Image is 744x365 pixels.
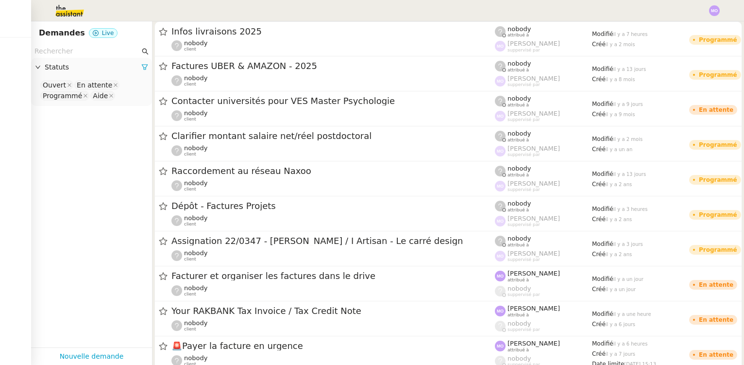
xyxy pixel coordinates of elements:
app-user-label: suppervisé par [495,320,592,332]
div: Programmé [699,72,737,78]
span: Modifié [592,340,613,347]
div: En attente [77,81,112,89]
app-user-label: attribué à [495,305,592,317]
span: suppervisé par [507,257,540,262]
app-user-label: attribué à [495,340,592,352]
span: suppervisé par [507,222,540,227]
span: Contacter universités pour VES Master Psychologie [171,97,495,105]
span: nobody [507,285,531,292]
span: client [184,187,196,192]
span: Créé [592,41,606,48]
app-user-detailed-label: client [171,74,495,87]
span: suppervisé par [507,187,540,192]
app-user-label: attribué à [495,95,592,107]
div: En attente [699,352,733,358]
span: Créé [592,76,606,83]
span: nobody [507,235,531,242]
span: suppervisé par [507,117,540,122]
span: Créé [592,251,606,258]
span: il y a un jour [606,287,636,292]
span: [PERSON_NAME] [507,340,560,347]
span: il y a 2 ans [606,217,632,222]
img: svg [495,271,506,281]
span: client [184,327,196,332]
span: Facturer et organiser les factures dans le drive [171,272,495,280]
span: il y a 3 heures [613,207,648,212]
span: nobody [507,95,531,102]
span: Assignation 22/0347 - [PERSON_NAME] / I Artisan - Le carré design [171,237,495,245]
span: Statuts [45,62,141,73]
span: attribué à [507,68,529,73]
span: suppervisé par [507,152,540,157]
div: Aide [93,91,108,100]
span: client [184,82,196,87]
span: nobody [507,200,531,207]
span: [PERSON_NAME] [507,40,560,47]
span: nobody [184,144,207,152]
span: attribué à [507,208,529,213]
span: Créé [592,350,606,357]
span: il y a 2 ans [606,182,632,187]
span: 🚨 [171,341,182,351]
span: il y a une heure [613,312,651,317]
span: Clarifier montant salaire net/réel postdoctoral [171,132,495,140]
span: nobody [184,354,207,362]
span: attribué à [507,348,529,353]
app-user-label: suppervisé par [495,75,592,87]
div: Programmé [699,37,737,43]
span: il y a un an [606,147,632,152]
span: client [184,117,196,122]
span: il y a 13 jours [613,172,646,177]
span: Infos livraisons 2025 [171,27,495,36]
div: Programmé [699,247,737,253]
span: il y a 7 heures [613,32,648,37]
span: client [184,222,196,227]
div: En attente [699,317,733,323]
img: svg [495,341,506,351]
div: Statuts [31,58,152,77]
span: il y a 8 mois [606,77,635,82]
span: suppervisé par [507,48,540,53]
span: il y a un jour [613,277,643,282]
span: Dépôt - Factures Projets [171,202,495,210]
span: [PERSON_NAME] [507,305,560,312]
span: il y a 2 mois [606,42,635,47]
div: Programmé [699,142,737,148]
div: Programmé [699,177,737,183]
span: Modifié [592,206,613,212]
span: il y a 2 mois [613,137,643,142]
span: nobody [184,214,207,222]
app-user-detailed-label: client [171,249,495,262]
img: svg [495,306,506,316]
span: nobody [507,130,531,137]
span: il y a 9 jours [613,102,643,107]
span: Payer la facture en urgence [171,342,495,350]
div: En attente [699,107,733,113]
app-user-label: attribué à [495,130,592,142]
app-user-detailed-label: client [171,284,495,297]
span: suppervisé par [507,292,540,297]
app-user-label: suppervisé par [495,180,592,192]
span: attribué à [507,243,529,248]
div: En attente [699,282,733,288]
input: Rechercher [34,46,140,57]
span: client [184,292,196,297]
span: Créé [592,321,606,328]
app-user-detailed-label: client [171,319,495,332]
span: attribué à [507,313,529,318]
span: nobody [184,109,207,117]
span: attribué à [507,138,529,143]
span: [PERSON_NAME] [507,180,560,187]
app-user-label: suppervisé par [495,215,592,227]
span: nobody [507,25,531,33]
span: suppervisé par [507,327,540,332]
span: Créé [592,146,606,153]
app-user-detailed-label: client [171,109,495,122]
app-user-detailed-label: client [171,144,495,157]
span: Créé [592,181,606,188]
span: Your RAKBANK Tax Invoice / Tax Credit Note [171,307,495,315]
div: Programmé [699,212,737,218]
span: nobody [507,355,531,362]
span: Modifié [592,31,613,37]
img: svg [495,146,506,156]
